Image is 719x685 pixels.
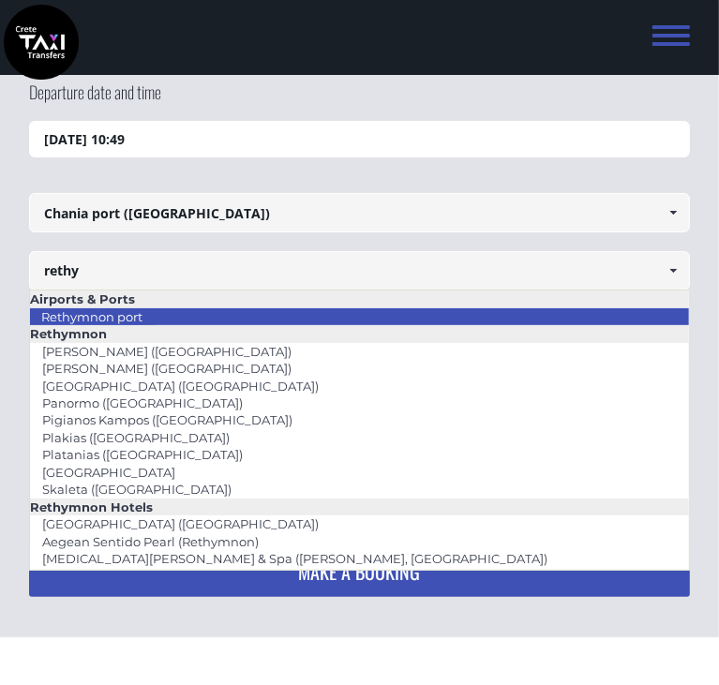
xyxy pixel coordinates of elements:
[29,81,161,121] label: Departure date and time
[30,424,242,451] a: Plakias ([GEOGRAPHIC_DATA])
[30,459,187,485] a: [GEOGRAPHIC_DATA]
[30,545,560,572] a: [MEDICAL_DATA][PERSON_NAME] & Spa ([PERSON_NAME], [GEOGRAPHIC_DATA])
[29,193,691,232] input: Select pickup location
[30,390,255,416] a: Panormo ([GEOGRAPHIC_DATA])
[658,193,689,232] a: Show All Items
[30,407,305,433] a: Pigianos Kampos ([GEOGRAPHIC_DATA])
[30,338,304,365] a: [PERSON_NAME] ([GEOGRAPHIC_DATA])
[30,476,244,502] a: Skaleta ([GEOGRAPHIC_DATA])
[4,5,79,80] img: Crete Taxi Transfers | Safe Taxi Transfer Services from to Heraklion Airport, Chania Airport, Ret...
[29,251,691,290] input: Select drop-off location
[30,441,255,468] a: Platanias ([GEOGRAPHIC_DATA])
[30,529,271,555] a: Aegean Sentido Pearl (Rethymnon)
[30,325,690,342] li: Rethymnon
[658,251,689,290] a: Show All Items
[30,290,690,307] li: Airports & Ports
[30,499,690,515] li: Rethymnon Hotels
[4,30,79,50] a: Crete Taxi Transfers | Safe Taxi Transfer Services from to Heraklion Airport, Chania Airport, Ret...
[29,304,155,330] a: Rethymnon port
[30,373,331,399] a: [GEOGRAPHIC_DATA] ([GEOGRAPHIC_DATA])
[30,355,304,381] a: [PERSON_NAME] ([GEOGRAPHIC_DATA])
[30,511,331,537] a: [GEOGRAPHIC_DATA] ([GEOGRAPHIC_DATA])
[29,546,691,597] button: MAKE A BOOKING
